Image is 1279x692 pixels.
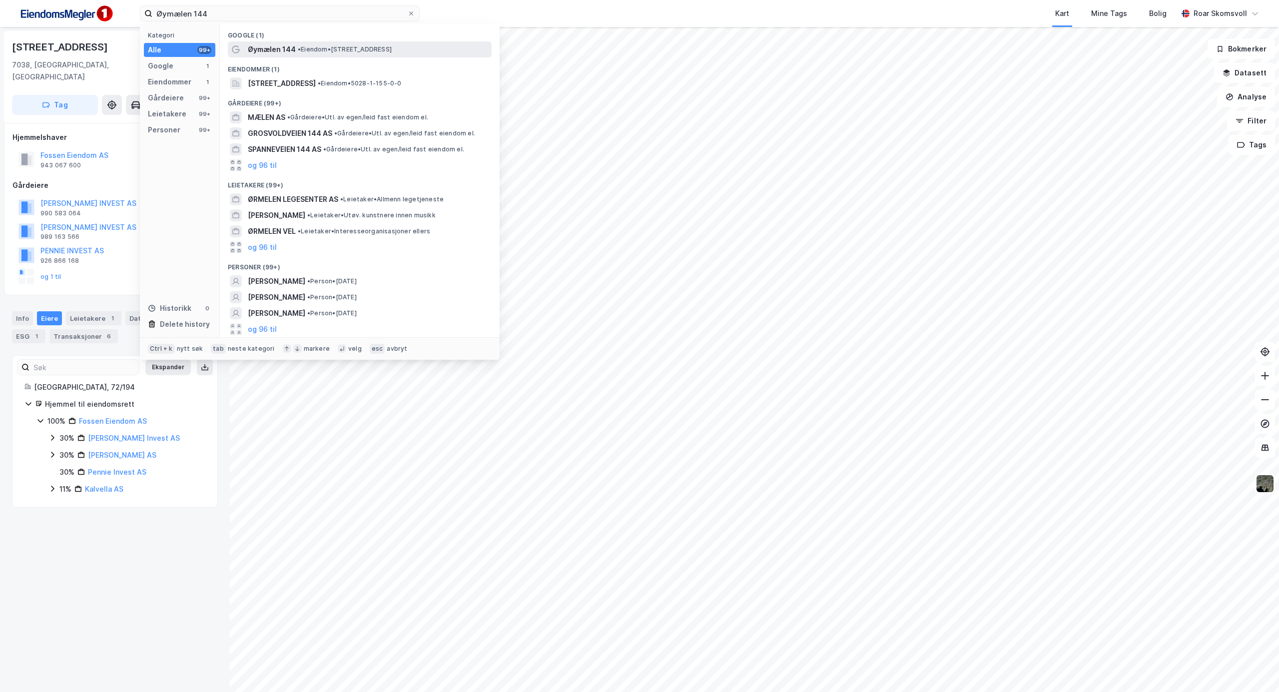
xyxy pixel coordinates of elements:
[160,318,210,330] div: Delete history
[387,345,407,353] div: avbryt
[248,43,296,55] span: Øymælen 144
[304,345,330,353] div: markere
[248,111,285,123] span: MÆLEN AS
[88,451,156,459] a: [PERSON_NAME] AS
[298,45,392,53] span: Eiendom • [STREET_ADDRESS]
[248,193,338,205] span: ØRMELEN LEGESENTER AS
[1217,87,1275,107] button: Analyse
[298,227,301,235] span: •
[298,45,301,53] span: •
[49,329,118,343] div: Transaksjoner
[31,331,41,341] div: 1
[148,302,191,314] div: Historikk
[248,127,332,139] span: GROSVOLDVEIEN 144 AS
[228,345,275,353] div: neste kategori
[40,233,79,241] div: 989 163 566
[12,95,98,115] button: Tag
[12,179,217,191] div: Gårdeiere
[1229,644,1279,692] iframe: Chat Widget
[323,145,326,153] span: •
[125,311,163,325] div: Datasett
[307,309,310,317] span: •
[220,57,500,75] div: Eiendommer (1)
[334,129,475,137] span: Gårdeiere • Utl. av egen/leid fast eiendom el.
[40,161,81,169] div: 943 067 600
[307,211,436,219] span: Leietaker • Utøv. kunstnere innen musikk
[203,304,211,312] div: 0
[1055,7,1069,19] div: Kart
[104,331,114,341] div: 6
[29,360,139,375] input: Søk
[177,345,203,353] div: nytt søk
[340,195,444,203] span: Leietaker • Allmenn legetjeneste
[248,77,316,89] span: [STREET_ADDRESS]
[34,381,205,393] div: [GEOGRAPHIC_DATA], 72/194
[334,129,337,137] span: •
[88,468,146,476] a: Pennie Invest AS
[66,311,121,325] div: Leietakere
[40,209,81,217] div: 990 583 064
[12,311,33,325] div: Info
[298,227,430,235] span: Leietaker • Interesseorganisasjoner ellers
[16,2,116,25] img: F4PB6Px+NJ5v8B7XTbfpPpyloAAAAASUVORK5CYII=
[248,275,305,287] span: [PERSON_NAME]
[12,131,217,143] div: Hjemmelshaver
[248,225,296,237] span: ØRMELEN VEL
[148,108,186,120] div: Leietakere
[1194,7,1247,19] div: Roar Skomsvoll
[88,434,180,442] a: [PERSON_NAME] Invest AS
[211,344,226,354] div: tab
[248,307,305,319] span: [PERSON_NAME]
[1214,63,1275,83] button: Datasett
[148,344,175,354] div: Ctrl + k
[203,78,211,86] div: 1
[307,277,310,285] span: •
[79,417,147,425] a: Fossen Eiendom AS
[59,483,71,495] div: 11%
[148,44,161,56] div: Alle
[248,143,321,155] span: SPANNEVEIEN 144 AS
[37,311,62,325] div: Eiere
[220,91,500,109] div: Gårdeiere (99+)
[323,145,464,153] span: Gårdeiere • Utl. av egen/leid fast eiendom el.
[1256,474,1275,493] img: 9k=
[59,432,74,444] div: 30%
[148,92,184,104] div: Gårdeiere
[152,6,407,21] input: Søk på adresse, matrikkel, gårdeiere, leietakere eller personer
[148,124,180,136] div: Personer
[12,39,110,55] div: [STREET_ADDRESS]
[318,79,321,87] span: •
[307,277,357,285] span: Person • [DATE]
[1227,111,1275,131] button: Filter
[47,415,65,427] div: 100%
[145,359,191,375] button: Ekspander
[1229,644,1279,692] div: Kontrollprogram for chat
[1149,7,1167,19] div: Bolig
[45,398,205,410] div: Hjemmel til eiendomsrett
[220,255,500,273] div: Personer (99+)
[307,309,357,317] span: Person • [DATE]
[12,59,141,83] div: 7038, [GEOGRAPHIC_DATA], [GEOGRAPHIC_DATA]
[1208,39,1275,59] button: Bokmerker
[148,76,191,88] div: Eiendommer
[287,113,428,121] span: Gårdeiere • Utl. av egen/leid fast eiendom el.
[248,291,305,303] span: [PERSON_NAME]
[59,449,74,461] div: 30%
[220,23,500,41] div: Google (1)
[248,159,277,171] button: og 96 til
[307,293,310,301] span: •
[107,313,117,323] div: 1
[318,79,402,87] span: Eiendom • 5028-1-155-0-0
[197,94,211,102] div: 99+
[1091,7,1127,19] div: Mine Tags
[248,209,305,221] span: [PERSON_NAME]
[59,466,74,478] div: 30%
[287,113,290,121] span: •
[307,211,310,219] span: •
[220,173,500,191] div: Leietakere (99+)
[307,293,357,301] span: Person • [DATE]
[248,241,277,253] button: og 96 til
[370,344,385,354] div: esc
[340,195,343,203] span: •
[148,60,173,72] div: Google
